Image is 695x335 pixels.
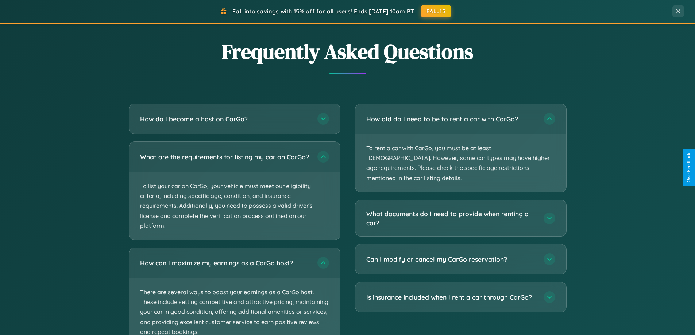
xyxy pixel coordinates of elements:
p: To rent a car with CarGo, you must be at least [DEMOGRAPHIC_DATA]. However, some car types may ha... [355,134,566,192]
div: Give Feedback [686,153,691,182]
h3: Can I modify or cancel my CarGo reservation? [366,255,536,264]
h3: How can I maximize my earnings as a CarGo host? [140,258,310,268]
h3: How do I become a host on CarGo? [140,114,310,124]
h3: How old do I need to be to rent a car with CarGo? [366,114,536,124]
h3: Is insurance included when I rent a car through CarGo? [366,293,536,302]
h3: What are the requirements for listing my car on CarGo? [140,152,310,161]
h3: What documents do I need to provide when renting a car? [366,209,536,227]
p: To list your car on CarGo, your vehicle must meet our eligibility criteria, including specific ag... [129,172,340,240]
span: Fall into savings with 15% off for all users! Ends [DATE] 10am PT. [232,8,415,15]
h2: Frequently Asked Questions [129,38,567,66]
button: FALL15 [421,5,451,17]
